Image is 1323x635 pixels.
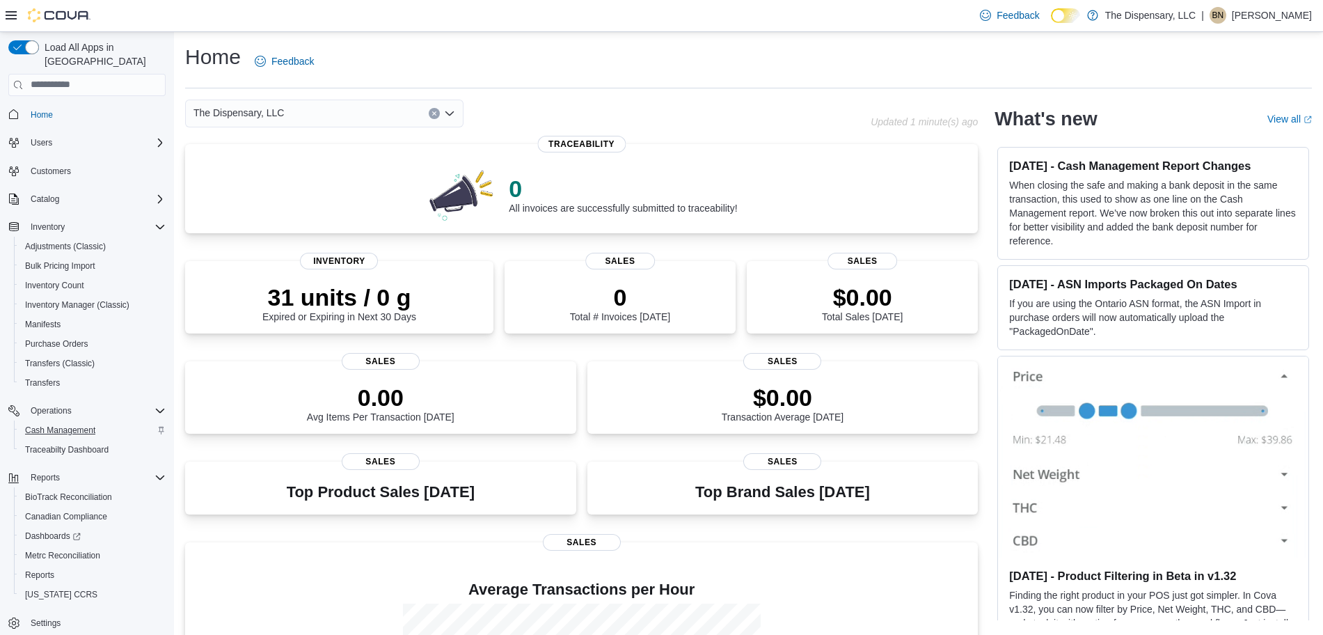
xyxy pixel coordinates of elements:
[19,238,166,255] span: Adjustments (Classic)
[39,40,166,68] span: Load All Apps in [GEOGRAPHIC_DATA]
[287,484,475,501] h3: Top Product Sales [DATE]
[31,472,60,483] span: Reports
[444,108,455,119] button: Open list of options
[827,253,897,269] span: Sales
[25,615,66,632] a: Settings
[1009,159,1297,173] h3: [DATE] - Cash Management Report Changes
[31,405,72,416] span: Operations
[25,402,166,419] span: Operations
[3,189,171,209] button: Catalog
[570,283,670,311] p: 0
[14,373,171,393] button: Transfers
[1009,178,1297,248] p: When closing the safe and making a bank deposit in the same transaction, this used to show as one...
[1105,7,1196,24] p: The Dispensary, LLC
[743,453,821,470] span: Sales
[509,175,737,214] div: All invoices are successfully submitted to traceability!
[995,108,1097,130] h2: What's new
[31,166,71,177] span: Customers
[342,353,420,370] span: Sales
[1210,7,1226,24] div: Benjamin Nichols
[262,283,416,322] div: Expired or Expiring in Next 30 Days
[570,283,670,322] div: Total # Invoices [DATE]
[249,47,319,75] a: Feedback
[307,384,454,423] div: Avg Items Per Transaction [DATE]
[722,384,844,423] div: Transaction Average [DATE]
[193,104,284,121] span: The Dispensary, LLC
[25,163,77,180] a: Customers
[14,585,171,604] button: [US_STATE] CCRS
[743,353,821,370] span: Sales
[25,444,109,455] span: Traceabilty Dashboard
[3,468,171,487] button: Reports
[25,377,60,389] span: Transfers
[3,401,171,421] button: Operations
[28,8,90,22] img: Cova
[1009,297,1297,338] p: If you are using the Ontario ASN format, the ASN Import in purchase orders will now automatically...
[1201,7,1204,24] p: |
[3,161,171,181] button: Customers
[196,581,967,598] h4: Average Transactions per Hour
[14,354,171,373] button: Transfers (Classic)
[19,422,166,439] span: Cash Management
[3,217,171,237] button: Inventory
[25,338,88,350] span: Purchase Orders
[31,194,59,205] span: Catalog
[14,546,171,565] button: Metrc Reconciliation
[25,280,84,291] span: Inventory Count
[271,54,314,68] span: Feedback
[19,297,166,313] span: Inventory Manager (Classic)
[31,109,53,120] span: Home
[25,107,58,123] a: Home
[426,166,498,222] img: 0
[25,191,166,207] span: Catalog
[25,162,166,180] span: Customers
[19,277,90,294] a: Inventory Count
[342,453,420,470] span: Sales
[14,256,171,276] button: Bulk Pricing Import
[1009,277,1297,291] h3: [DATE] - ASN Imports Packaged On Dates
[14,487,171,507] button: BioTrack Reconciliation
[19,508,113,525] a: Canadian Compliance
[19,586,166,603] span: Washington CCRS
[25,241,106,252] span: Adjustments (Classic)
[19,489,166,505] span: BioTrack Reconciliation
[31,137,52,148] span: Users
[25,469,166,486] span: Reports
[25,106,166,123] span: Home
[25,614,166,632] span: Settings
[19,422,101,439] a: Cash Management
[185,43,241,71] h1: Home
[25,299,129,311] span: Inventory Manager (Classic)
[19,375,65,391] a: Transfers
[25,402,77,419] button: Operations
[19,528,86,544] a: Dashboards
[300,253,378,269] span: Inventory
[14,507,171,526] button: Canadian Compliance
[19,567,60,583] a: Reports
[1267,113,1312,125] a: View allExternal link
[19,336,166,352] span: Purchase Orders
[1304,116,1312,124] svg: External link
[262,283,416,311] p: 31 units / 0 g
[822,283,903,322] div: Total Sales [DATE]
[722,384,844,411] p: $0.00
[1009,569,1297,583] h3: [DATE] - Product Filtering in Beta in v1.32
[14,565,171,585] button: Reports
[1212,7,1224,24] span: BN
[25,134,58,151] button: Users
[19,489,118,505] a: BioTrack Reconciliation
[19,441,114,458] a: Traceabilty Dashboard
[14,237,171,256] button: Adjustments (Classic)
[14,334,171,354] button: Purchase Orders
[871,116,978,127] p: Updated 1 minute(s) ago
[19,336,94,352] a: Purchase Orders
[25,550,100,561] span: Metrc Reconciliation
[25,511,107,522] span: Canadian Compliance
[25,531,81,542] span: Dashboards
[19,316,66,333] a: Manifests
[1051,23,1052,24] span: Dark Mode
[1232,7,1312,24] p: [PERSON_NAME]
[19,355,100,372] a: Transfers (Classic)
[1051,8,1080,23] input: Dark Mode
[19,258,101,274] a: Bulk Pricing Import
